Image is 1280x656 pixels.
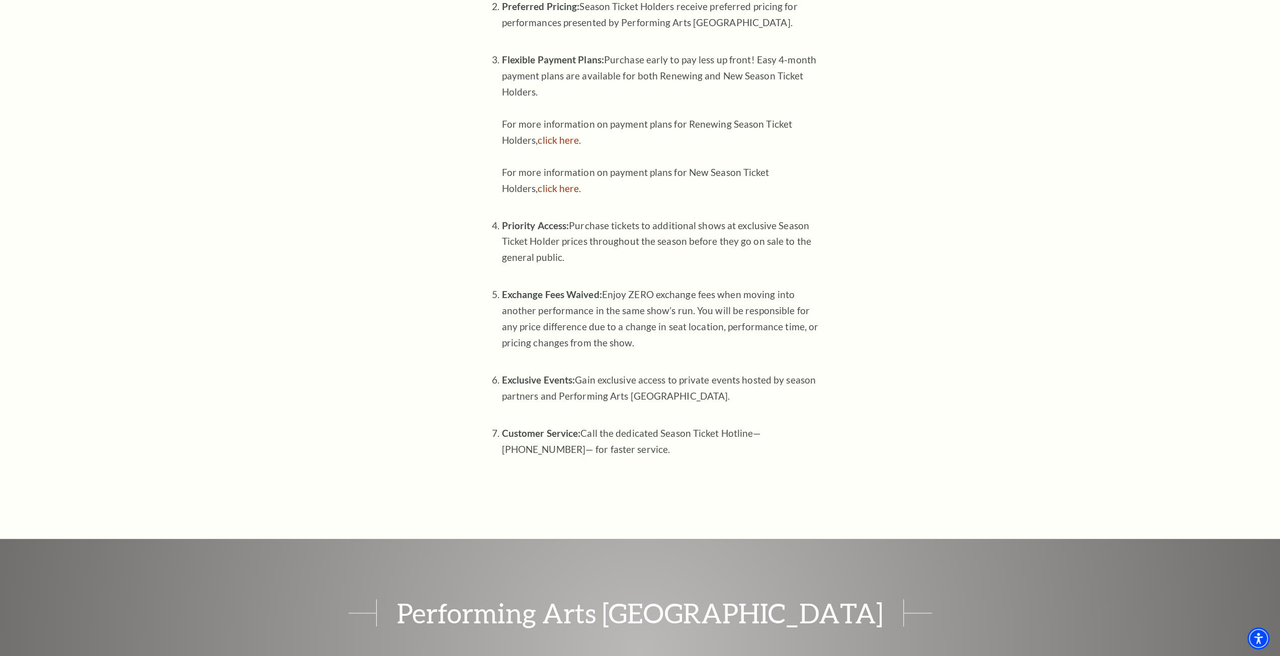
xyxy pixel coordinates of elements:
[502,54,604,65] strong: Flexible Payment Plans:
[502,220,569,231] strong: Priority Access:
[502,54,816,98] span: Purchase early to pay less up front! Easy 4-month payment plans are available for both Renewing a...
[376,599,904,626] span: Performing Arts [GEOGRAPHIC_DATA]
[502,372,819,420] p: Gain exclusive access to private events hosted by season partners and Performing Arts [GEOGRAPHIC...
[502,287,819,367] p: Enjoy ZERO exchange fees when moving into another performance in the same show’s run. You will be...
[502,374,575,386] strong: Exclusive Events:
[502,52,819,213] p: For more information on payment plans for Renewing Season Ticket Holders, . For more information ...
[538,182,579,194] a: For more information on payment plans for New Season Ticket Holders, click here
[502,218,819,282] p: Purchase tickets to additional shows at exclusive Season Ticket Holder prices throughout the seas...
[502,425,819,457] p: Call the dedicated Season Ticket Hotline—[PHONE_NUMBER]— for faster service.
[502,1,580,12] strong: Preferred Pricing:
[502,427,581,439] strong: Customer Service:
[1247,627,1269,649] div: Accessibility Menu
[502,289,602,300] strong: Exchange Fees Waived:
[538,134,579,146] a: For more information on payment plans for Renewing Season Ticket Holders, click here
